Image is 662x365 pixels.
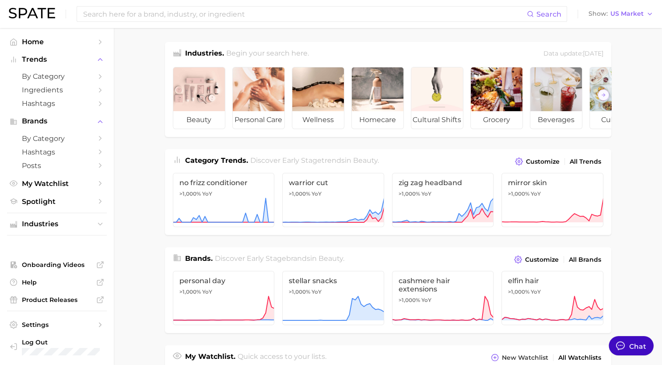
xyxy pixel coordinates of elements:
[7,293,107,306] a: Product Releases
[502,354,548,361] span: New Watchlist
[351,67,404,129] a: homecare
[173,173,275,227] a: no frizz conditioner>1,000% YoY
[22,338,100,346] span: Log Out
[282,271,384,325] a: stellar snacks>1,000% YoY
[531,288,541,295] span: YoY
[536,10,561,18] span: Search
[567,254,603,266] a: All Brands
[501,173,603,227] a: mirror skin>1,000% YoY
[185,351,235,364] h1: My Watchlist.
[7,258,107,271] a: Onboarding Videos
[513,155,561,168] button: Customize
[22,220,92,228] span: Industries
[508,288,529,295] span: >1,000%
[7,35,107,49] a: Home
[22,296,92,304] span: Product Releases
[22,278,92,286] span: Help
[399,190,420,197] span: >1,000%
[7,218,107,231] button: Industries
[173,111,225,129] span: beauty
[411,111,463,129] span: cultural shifts
[22,161,92,170] span: Posts
[586,8,655,20] button: ShowUS Market
[7,97,107,110] a: Hashtags
[22,117,92,125] span: Brands
[226,48,309,60] h2: Begin your search here.
[282,173,384,227] a: warrior cut>1,000% YoY
[7,53,107,66] button: Trends
[289,288,310,295] span: >1,000%
[489,351,550,364] button: New Watchlist
[179,179,268,187] span: no frizz conditioner
[530,67,582,129] a: beverages
[421,297,431,304] span: YoY
[7,115,107,128] button: Brands
[399,179,487,187] span: zig zag headband
[9,8,55,18] img: SPATE
[392,173,494,227] a: zig zag headband>1,000% YoY
[569,256,601,263] span: All Brands
[312,288,322,295] span: YoY
[508,179,597,187] span: mirror skin
[512,253,560,266] button: Customize
[590,111,641,129] span: culinary
[202,190,212,197] span: YoY
[289,179,378,187] span: warrior cut
[22,134,92,143] span: by Category
[501,271,603,325] a: elfin hair>1,000% YoY
[570,158,601,165] span: All Trends
[7,336,107,358] a: Log out. Currently logged in with e-mail pquiroz@maryruths.com.
[411,67,463,129] a: cultural shifts
[22,197,92,206] span: Spotlight
[185,48,224,60] h1: Industries.
[508,190,529,197] span: >1,000%
[289,190,310,197] span: >1,000%
[289,277,378,285] span: stellar snacks
[22,99,92,108] span: Hashtags
[22,56,92,63] span: Trends
[185,156,248,165] span: Category Trends .
[7,83,107,97] a: Ingredients
[202,288,212,295] span: YoY
[556,352,603,364] a: All Watchlists
[319,254,343,263] span: beauty
[250,156,379,165] span: Discover Early Stage trends in .
[558,354,601,361] span: All Watchlists
[392,271,494,325] a: cashmere hair extensions>1,000% YoY
[508,277,597,285] span: elfin hair
[7,159,107,172] a: Posts
[179,277,268,285] span: personal day
[22,86,92,94] span: Ingredients
[292,67,344,129] a: wellness
[215,254,344,263] span: Discover Early Stage brands in .
[525,256,559,263] span: Customize
[7,276,107,289] a: Help
[399,277,487,293] span: cashmere hair extensions
[22,179,92,188] span: My Watchlist
[22,261,92,269] span: Onboarding Videos
[399,297,420,303] span: >1,000%
[526,158,560,165] span: Customize
[173,271,275,325] a: personal day>1,000% YoY
[232,67,285,129] a: personal care
[7,318,107,331] a: Settings
[589,67,642,129] a: culinary
[421,190,431,197] span: YoY
[22,321,92,329] span: Settings
[7,70,107,83] a: by Category
[7,195,107,208] a: Spotlight
[185,254,213,263] span: Brands .
[179,288,201,295] span: >1,000%
[82,7,527,21] input: Search here for a brand, industry, or ingredient
[7,132,107,145] a: by Category
[22,38,92,46] span: Home
[233,111,284,129] span: personal care
[543,48,603,60] div: Data update: [DATE]
[598,89,609,101] button: Scroll Right
[353,156,378,165] span: beauty
[173,67,225,129] a: beauty
[312,190,322,197] span: YoY
[531,190,541,197] span: YoY
[238,351,326,364] h2: Quick access to your lists.
[470,67,523,129] a: grocery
